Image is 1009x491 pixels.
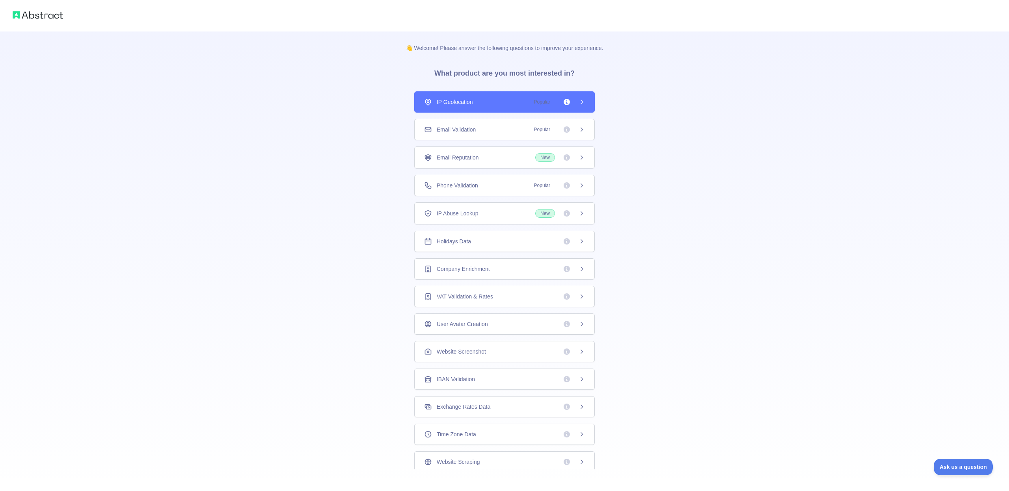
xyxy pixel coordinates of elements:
[422,52,587,91] h3: What product are you most interested in?
[529,182,555,189] span: Popular
[437,98,473,106] span: IP Geolocation
[934,459,993,475] iframe: Toggle Customer Support
[13,9,63,20] img: Abstract logo
[529,126,555,133] span: Popular
[437,209,478,217] span: IP Abuse Lookup
[437,265,490,273] span: Company Enrichment
[535,209,555,218] span: New
[437,430,476,438] span: Time Zone Data
[437,126,476,133] span: Email Validation
[437,293,493,300] span: VAT Validation & Rates
[437,403,490,411] span: Exchange Rates Data
[437,320,488,328] span: User Avatar Creation
[437,458,480,466] span: Website Scraping
[437,182,478,189] span: Phone Validation
[535,153,555,162] span: New
[437,375,475,383] span: IBAN Validation
[437,237,471,245] span: Holidays Data
[437,154,479,161] span: Email Reputation
[437,348,486,356] span: Website Screenshot
[393,31,616,52] p: 👋 Welcome! Please answer the following questions to improve your experience.
[529,98,555,106] span: Popular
